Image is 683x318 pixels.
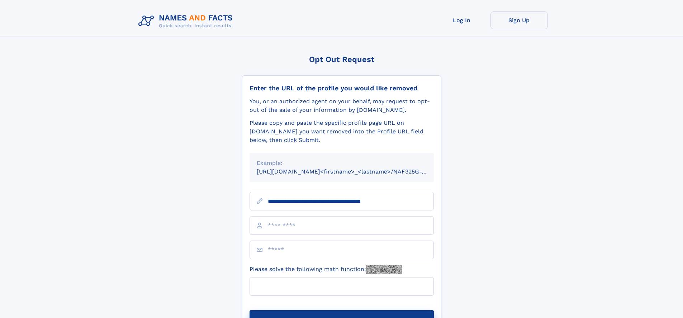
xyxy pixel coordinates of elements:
div: Enter the URL of the profile you would like removed [250,84,434,92]
div: You, or an authorized agent on your behalf, may request to opt-out of the sale of your informatio... [250,97,434,114]
label: Please solve the following math function: [250,265,402,274]
div: Opt Out Request [242,55,441,64]
a: Sign Up [490,11,548,29]
div: Example: [257,159,427,167]
small: [URL][DOMAIN_NAME]<firstname>_<lastname>/NAF325G-xxxxxxxx [257,168,447,175]
div: Please copy and paste the specific profile page URL on [DOMAIN_NAME] you want removed into the Pr... [250,119,434,144]
a: Log In [433,11,490,29]
img: Logo Names and Facts [136,11,239,31]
